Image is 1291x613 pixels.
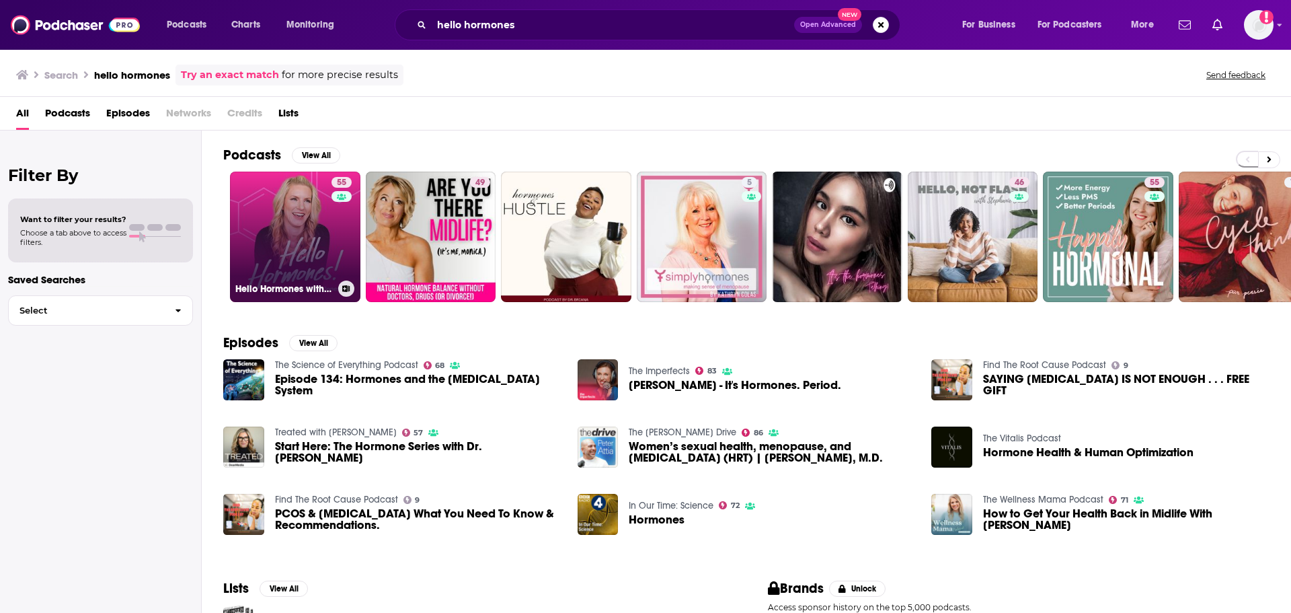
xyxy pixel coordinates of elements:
[223,427,264,468] img: Start Here: The Hormone Series with Dr. Sara
[227,102,262,130] span: Credits
[223,14,268,36] a: Charts
[838,8,862,21] span: New
[983,433,1061,444] a: The Vitalis Podcast
[983,508,1269,531] a: How to Get Your Health Back in Midlife With Inna Lozinskaya
[166,102,211,130] span: Networks
[768,580,824,597] h2: Brands
[16,102,29,130] a: All
[403,496,420,504] a: 9
[578,494,619,535] img: Hormones
[629,500,713,511] a: In Our Time: Science
[475,176,485,190] span: 49
[223,359,264,400] img: Episode 134: Hormones and the Endocrine System
[629,514,684,526] a: Hormones
[962,15,1015,34] span: For Business
[337,176,346,190] span: 55
[275,494,398,505] a: Find The Root Cause Podcast
[415,497,420,503] span: 9
[1173,13,1196,36] a: Show notifications dropdown
[106,102,150,130] a: Episodes
[223,580,249,597] h2: Lists
[407,9,913,40] div: Search podcasts, credits, & more...
[1144,177,1165,188] a: 55
[275,508,561,531] a: PCOS & Progesterone What You Need To Know & Recommendations.
[983,447,1194,458] span: Hormone Health & Human Optimization
[1111,361,1128,369] a: 9
[1009,177,1029,188] a: 46
[282,67,398,83] span: for more precise results
[1131,15,1154,34] span: More
[742,177,757,188] a: 5
[424,361,445,369] a: 68
[181,67,279,83] a: Try an exact match
[20,228,126,247] span: Choose a tab above to access filters.
[629,380,841,391] a: Dr Louise Newson - It's Hormones. Period.
[578,427,619,468] img: Women’s sexual health, menopause, and hormone replacement therapy (HRT) | Rachel Rubin, M.D.
[908,172,1038,302] a: 46
[707,368,717,374] span: 83
[747,176,752,190] span: 5
[231,15,260,34] span: Charts
[742,429,763,437] a: 86
[931,359,972,400] img: SAYING HORMONAL IMBALANCE IS NOT ENOUGH . . . FREE GIFT
[260,581,308,597] button: View All
[1244,10,1274,40] button: Show profile menu
[983,373,1269,396] span: SAYING [MEDICAL_DATA] IS NOT ENOUGH . . . FREE GIFT
[223,334,338,351] a: EpisodesView All
[275,373,561,396] a: Episode 134: Hormones and the Endocrine System
[1244,10,1274,40] img: User Profile
[800,22,856,28] span: Open Advanced
[829,581,886,597] button: Unlock
[289,335,338,351] button: View All
[11,12,140,38] img: Podchaser - Follow, Share and Rate Podcasts
[1038,15,1102,34] span: For Podcasters
[1207,13,1228,36] a: Show notifications dropdown
[402,429,424,437] a: 57
[629,441,915,464] a: Women’s sexual health, menopause, and hormone replacement therapy (HRT) | Rachel Rubin, M.D.
[695,367,717,375] a: 83
[94,69,170,81] h3: hello hormones
[45,102,90,130] a: Podcasts
[1109,496,1128,504] a: 71
[223,147,340,164] a: PodcastsView All
[223,334,278,351] h2: Episodes
[794,17,862,33] button: Open AdvancedNew
[931,494,972,535] a: How to Get Your Health Back in Midlife With Inna Lozinskaya
[731,503,740,509] span: 72
[629,365,690,377] a: The Imperfects
[275,441,561,464] span: Start Here: The Hormone Series with Dr. [PERSON_NAME]
[275,427,397,438] a: Treated with Dr. Sara Szal
[983,508,1269,531] span: How to Get Your Health Back in Midlife With [PERSON_NAME]
[167,15,206,34] span: Podcasts
[275,441,561,464] a: Start Here: The Hormone Series with Dr. Sara
[983,494,1103,505] a: The Wellness Mama Podcast
[953,14,1032,36] button: open menu
[9,306,164,315] span: Select
[931,427,972,468] a: Hormone Health & Human Optimization
[286,15,334,34] span: Monitoring
[629,427,736,438] a: The Peter Attia Drive
[292,147,340,164] button: View All
[8,273,193,286] p: Saved Searches
[637,172,767,302] a: 5
[1124,363,1128,369] span: 9
[629,441,915,464] span: Women’s sexual health, menopause, and [MEDICAL_DATA] (HRT) | [PERSON_NAME], M.D.
[578,359,619,400] img: Dr Louise Newson - It's Hormones. Period.
[277,14,352,36] button: open menu
[278,102,299,130] a: Lists
[629,380,841,391] span: [PERSON_NAME] - It's Hormones. Period.
[223,494,264,535] a: PCOS & Progesterone What You Need To Know & Recommendations.
[157,14,224,36] button: open menu
[1150,176,1159,190] span: 55
[1043,172,1173,302] a: 55
[275,359,418,371] a: The Science of Everything Podcast
[366,172,496,302] a: 49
